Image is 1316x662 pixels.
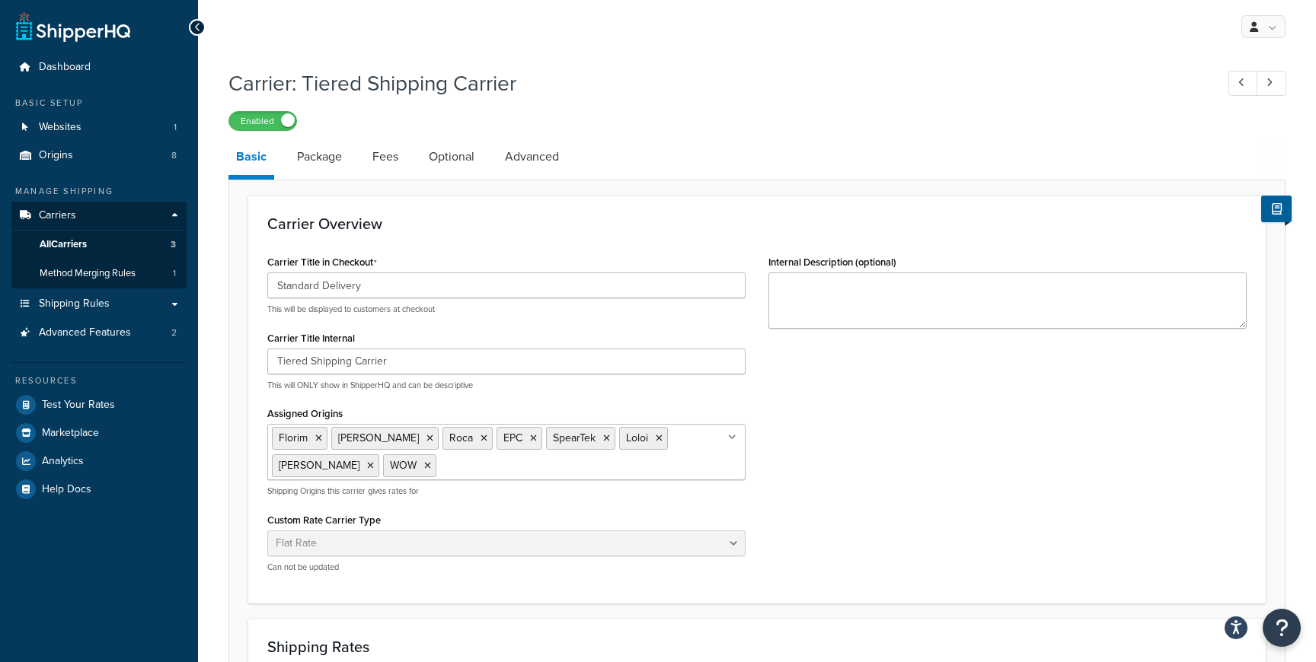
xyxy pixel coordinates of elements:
[11,202,187,288] li: Carriers
[42,427,99,440] span: Marketplace
[11,476,187,503] a: Help Docs
[171,149,177,162] span: 8
[267,215,1247,232] h3: Carrier Overview
[626,430,648,446] span: Loloi
[42,483,91,496] span: Help Docs
[228,68,1200,98] h1: Carrier: Tiered Shipping Carrier
[11,447,187,475] a: Analytics
[40,267,136,280] span: Method Merging Rules
[267,638,1247,655] h3: Shipping Rates
[11,113,187,142] a: Websites1
[39,326,131,339] span: Advanced Features
[39,61,91,74] span: Dashboard
[449,430,473,446] span: Roca
[173,267,176,280] span: 1
[338,430,419,446] span: [PERSON_NAME]
[42,455,84,468] span: Analytics
[11,259,187,288] li: Method Merging Rules
[11,97,187,110] div: Basic Setup
[171,238,176,251] span: 3
[768,256,896,268] label: Internal Description (optional)
[11,113,187,142] li: Websites
[228,138,274,180] a: Basic
[229,112,296,130] label: Enabled
[1228,71,1258,96] a: Previous Record
[39,121,81,134] span: Websites
[11,391,187,419] a: Test Your Rates
[42,399,115,412] span: Test Your Rates
[421,138,482,175] a: Optional
[267,333,355,344] label: Carrier Title Internal
[11,374,187,387] div: Resources
[39,298,110,310] span: Shipping Rules
[503,430,522,446] span: EPC
[11,185,187,198] div: Manage Shipping
[40,238,87,251] span: All Carriers
[553,430,596,446] span: SpearTek
[11,319,187,347] li: Advanced Features
[279,430,308,446] span: Florim
[267,514,381,526] label: Custom Rate Carrier Type
[11,53,187,81] a: Dashboard
[39,209,76,222] span: Carriers
[267,304,746,315] p: This will be displayed to customers at checkout
[279,457,359,473] span: [PERSON_NAME]
[1257,71,1286,96] a: Next Record
[11,319,187,347] a: Advanced Features2
[390,457,417,473] span: WOW
[11,202,187,230] a: Carriers
[267,562,746,573] p: Can not be updated
[497,138,567,175] a: Advanced
[39,149,73,162] span: Origins
[11,259,187,288] a: Method Merging Rules1
[267,380,746,391] p: This will ONLY show in ShipperHQ and can be descriptive
[267,485,746,497] p: Shipping Origins this carrier gives rates for
[11,231,187,259] a: AllCarriers3
[11,142,187,170] li: Origins
[171,326,177,339] span: 2
[365,138,406,175] a: Fees
[289,138,350,175] a: Package
[267,408,343,419] label: Assigned Origins
[1261,196,1292,222] button: Show Help Docs
[11,142,187,170] a: Origins8
[267,256,377,269] label: Carrier Title in Checkout
[174,121,177,134] span: 1
[1263,609,1301,647] button: Open Resource Center
[11,419,187,447] a: Marketplace
[11,290,187,318] a: Shipping Rules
